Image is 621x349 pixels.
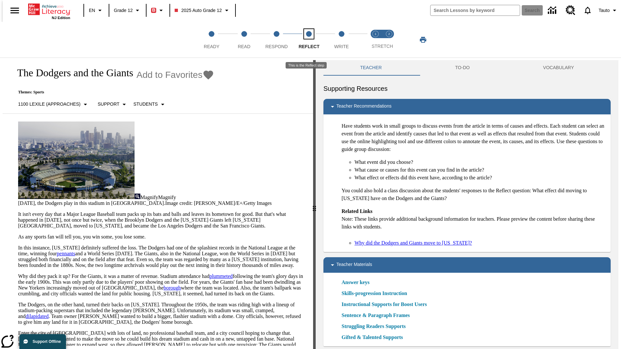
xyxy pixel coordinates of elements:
button: Open side menu [5,1,24,20]
img: Magnify [135,194,140,199]
text: 1 [375,32,376,36]
p: 1100 Lexile (Approaches) [18,101,81,108]
span: EN [89,7,95,14]
button: Select Student [131,99,169,110]
button: Select Lexile, 1100 Lexile (Approaches) [16,99,92,110]
span: Image credit: [PERSON_NAME]/E+/Getty Images [165,200,272,206]
li: What effect or effects did this event have, according to the article? [354,174,605,182]
p: In this instance, [US_STATE] definitely suffered the loss. The Dodgers had one of the splashiest ... [18,245,305,268]
h6: Supporting Resources [323,83,611,94]
button: Ready step 1 of 5 [193,22,230,58]
div: Teacher Materials [323,257,611,273]
button: Read step 2 of 5 [225,22,263,58]
p: Themes: Sports [10,90,214,95]
span: Respond [265,44,288,49]
span: Magnify [158,195,176,200]
button: Profile/Settings [596,5,621,16]
p: The Dodgers, on the other hand, turned their backs on [US_STATE]. Throughout the 1950s, the team ... [18,302,305,325]
a: Resource Center, Will open in new tab [562,2,579,19]
button: Respond step 3 of 5 [258,22,295,58]
div: Instructional Panel Tabs [323,60,611,76]
a: dilapidated [26,313,49,319]
a: borough [164,285,181,291]
span: Read [238,44,250,49]
p: Support [98,101,119,108]
button: Scaffolds, Support [95,99,131,110]
span: Ready [204,44,219,49]
button: Reflect step 4 of 5 [290,22,328,58]
p: Students [133,101,158,108]
button: Stretch Respond step 2 of 2 [380,22,398,58]
li: What event did you choose? [354,158,605,166]
a: pennants [57,251,75,256]
p: Note: These links provide additional background information for teachers. Please preview the cont... [342,207,605,231]
a: plummeted [209,273,233,279]
div: Press Enter or Spacebar and then press right and left arrow keys to move the slider [313,60,316,349]
p: Why did they pack it up? For the Giants, it was a matter of revenue. Stadium attendance had follo... [18,273,305,297]
button: Print [413,34,433,46]
span: Tauto [599,7,610,14]
button: Stretch Read step 1 of 2 [366,22,385,58]
div: activity [316,60,618,349]
span: 2025 Auto Grade 12 [175,7,222,14]
text: 2 [388,32,390,36]
p: Teacher Materials [336,261,372,269]
h1: The Dodgers and the Giants [10,67,133,79]
div: Teacher Recommendations [323,99,611,114]
a: Struggling Readers Supports [342,323,409,330]
a: Answer keys, Will open in new browser window or tab [342,279,369,286]
span: Add to Favorites [136,70,202,80]
div: This is the Reflect step [286,62,327,69]
button: Write step 5 of 5 [323,22,360,58]
button: Boost Class color is red. Change class color [148,5,168,16]
input: search field [430,5,520,16]
a: Why did the Dodgers and Giants move to [US_STATE]? [354,239,472,247]
span: Grade 12 [114,7,133,14]
span: B [152,6,155,14]
span: [DATE], the Dodgers play in this stadium in [GEOGRAPHIC_DATA]. [18,200,165,206]
button: Add to Favorites - The Dodgers and the Giants [136,69,214,80]
li: What cause or causes for this event can you find in the article? [354,166,605,174]
button: Support Offline [19,334,66,349]
div: reading [3,60,313,346]
span: Support Offline [33,339,61,344]
div: Home [28,2,70,20]
a: Gifted & Talented Supports [342,333,407,341]
button: Grade: Grade 12, Select a grade [111,5,144,16]
button: VOCABULARY [507,60,611,76]
span: Write [334,44,349,49]
p: Have students work in small groups to discuss events from the article in terms of causes and effe... [342,122,605,153]
p: It isn't every day that a Major League Baseball team packs up its bats and balls and leaves its h... [18,211,305,229]
strong: Related Links [342,208,373,214]
a: Skills-progression Instruction, Will open in new browser window or tab [342,290,407,297]
span: NJ Edition [52,16,70,20]
a: Sentence & Paragraph Frames, Will open in new browser window or tab [342,312,410,319]
p: Teacher Recommendations [336,103,391,111]
button: TO-DO [419,60,507,76]
a: Notifications [579,2,596,19]
span: Reflect [299,44,320,49]
button: Language: EN, Select a language [86,5,107,16]
button: Class: 2025 Auto Grade 12, Select your class [172,5,233,16]
span: Magnify [140,195,158,200]
span: STRETCH [372,44,393,49]
a: Data Center [544,2,562,19]
p: As any sports fan will tell you, you win some, you lose some. [18,234,305,240]
p: You could also hold a class discussion about the students' responses to the Reflect question: Wha... [342,187,605,202]
button: Teacher [323,60,419,76]
a: Instructional Supports for Boost Users, Will open in new browser window or tab [342,301,427,308]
